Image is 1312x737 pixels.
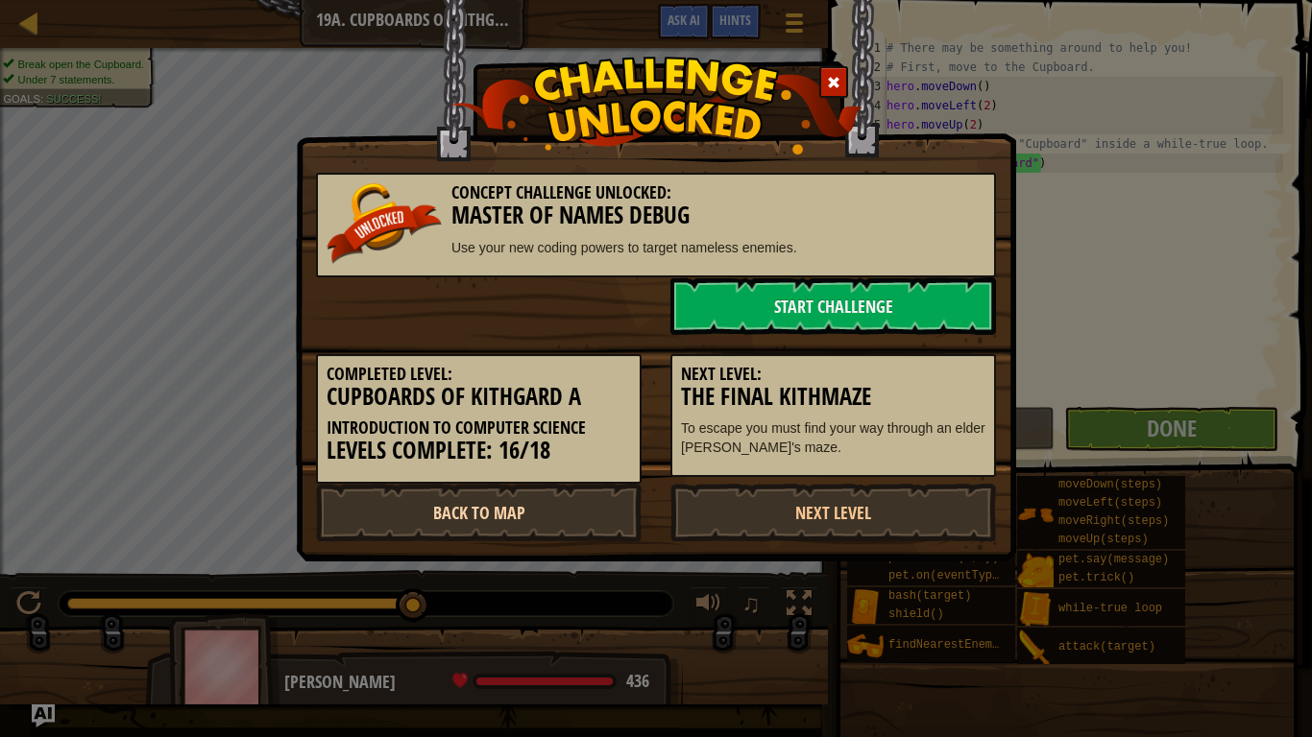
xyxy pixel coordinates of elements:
[327,202,985,228] h3: Master Of Names Debug
[681,384,985,410] h3: The Final Kithmaze
[327,438,631,464] h3: Levels Complete: 16/18
[681,418,985,457] p: To escape you must find your way through an elder [PERSON_NAME]'s maze.
[327,384,631,410] h3: Cupboards of Kithgard A
[327,365,631,384] h5: Completed Level:
[316,484,642,541] a: Back to Map
[327,238,985,257] p: Use your new coding powers to target nameless enemies.
[327,183,442,264] img: unlocked_banner.png
[450,57,863,155] img: challenge_unlocked.png
[670,277,996,335] a: Start Challenge
[670,484,996,541] a: Next Level
[681,365,985,384] h5: Next Level:
[451,180,671,204] span: Concept Challenge Unlocked:
[327,418,631,438] h5: Introduction to Computer Science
